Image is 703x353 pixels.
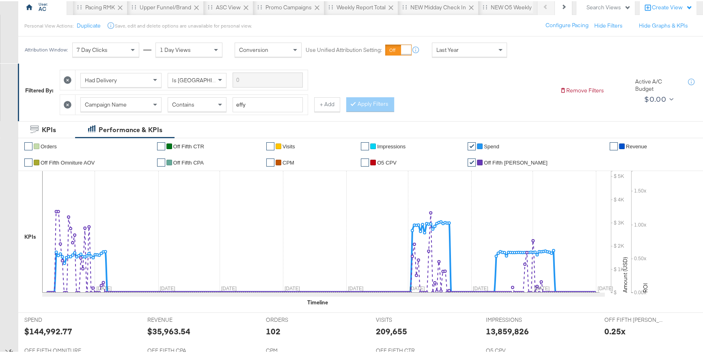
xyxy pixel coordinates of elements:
[147,324,190,336] div: $35,963.54
[266,315,327,323] span: ORDERS
[77,45,108,52] span: 7 Day Clicks
[172,75,234,83] span: Is [GEOGRAPHIC_DATA]
[24,324,72,336] div: $144,992.77
[307,297,328,305] div: Timeline
[41,158,95,165] span: Off Fifth Omniture AOV
[306,45,382,53] label: Use Unified Attribution Setting:
[172,100,194,107] span: Contains
[266,157,274,165] a: ✔
[265,2,312,10] div: Promo Campaigns
[436,45,459,52] span: Last Year
[85,2,115,10] div: Pacing RMK
[377,142,405,148] span: Impressions
[652,2,692,11] div: Create View
[540,17,594,32] button: Configure Pacing
[266,141,274,149] a: ✔
[642,282,649,291] text: ROI
[639,21,688,28] button: Hide Graphs & KPIs
[484,158,548,165] span: Off Fifth [PERSON_NAME]
[468,141,476,149] a: ✔
[115,21,252,28] div: Save, edit and delete options are unavailable for personal view.
[233,96,303,111] input: Enter a search term
[361,141,369,149] a: ✔
[587,2,631,10] div: Search Views
[610,141,618,149] a: ✔
[24,141,32,149] a: ✔
[24,21,73,28] div: Personal View Actions:
[635,77,680,92] div: Active A/C Budget
[328,4,333,8] div: Drag to reorder tab
[282,158,294,165] span: CPM
[41,142,57,148] span: Orders
[314,96,340,111] button: + Add
[173,142,204,148] span: Off Fifth CTR
[160,45,191,52] span: 1 Day Views
[644,92,666,104] div: $0.00
[594,21,623,28] button: Hide Filters
[282,142,295,148] span: Visits
[402,4,407,8] div: Drag to reorder tab
[233,71,303,86] input: Enter a search term
[377,158,397,165] span: O5 CPV
[491,2,550,10] div: NEW O5 Weekly Report
[24,46,68,51] div: Attribution Window:
[39,4,46,12] div: AC
[77,21,101,28] button: Duplicate
[173,158,204,165] span: off fifth CPA
[140,2,191,10] div: Upper Funnel/Brand
[157,157,165,165] a: ✔
[208,4,212,8] div: Drag to reorder tab
[157,141,165,149] a: ✔
[77,4,82,8] div: Drag to reorder tab
[239,45,268,52] span: Conversion
[42,124,56,133] div: KPIs
[483,4,487,8] div: Drag to reorder tab
[621,256,629,291] text: Amount (USD)
[376,324,407,336] div: 209,655
[266,324,280,336] div: 102
[24,232,36,240] div: KPIs
[486,324,529,336] div: 13,859,826
[604,315,665,323] span: OFF FIFTH [PERSON_NAME]
[604,324,625,336] div: 0.25x
[24,157,32,165] a: ✔
[410,2,466,10] div: NEW Midday Check In
[147,315,208,323] span: REVENUE
[336,2,386,10] div: Weekly Report Total
[376,315,437,323] span: VISITS
[25,86,54,93] div: Filtered By:
[132,4,136,8] div: Drag to reorder tab
[216,2,241,10] div: ASC View
[468,157,476,165] a: ✔
[484,142,499,148] span: Spend
[24,315,85,323] span: SPEND
[85,100,127,107] span: Campaign Name
[99,124,162,133] div: Performance & KPIs
[626,142,647,148] span: Revenue
[486,315,547,323] span: IMPRESSIONS
[257,4,262,8] div: Drag to reorder tab
[560,86,604,93] button: Remove Filters
[85,75,117,83] span: Had Delivery
[641,92,675,105] button: $0.00
[361,157,369,165] a: ✔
